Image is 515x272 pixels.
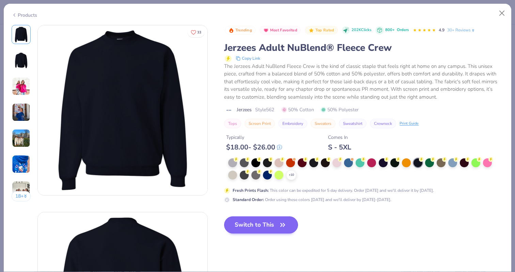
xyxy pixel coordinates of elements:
img: User generated content [12,181,30,199]
span: 202K Clicks [352,27,371,33]
button: Like [188,27,204,37]
div: Print Guide [400,121,419,127]
button: Close [496,7,509,20]
div: Jerzees Adult NuBlend® Fleece Crew [224,41,503,54]
button: Sweaters [311,119,335,128]
img: Front [38,25,207,195]
img: Most Favorited sort [263,28,269,33]
div: Products [12,12,37,19]
div: 4.9 Stars [413,25,436,36]
button: 18+ [12,191,31,201]
div: 800+ [385,27,409,33]
button: Embroidery [278,119,307,128]
span: Top Rated [315,28,334,32]
button: Screen Print [245,119,275,128]
div: Typically [226,134,282,141]
button: copy to clipboard [234,54,262,62]
img: Trending sort [229,28,234,33]
img: Back [13,52,29,69]
img: User generated content [12,129,30,147]
img: brand logo [224,108,233,113]
div: $ 18.00 - $ 26.00 [226,143,282,152]
span: + 10 [289,173,294,177]
button: Crewneck [370,119,396,128]
button: Sweatshirt [339,119,366,128]
div: This color can be expedited for 5 day delivery. Order [DATE] and we'll deliver it by [DATE]. [233,187,434,194]
div: Comes In [328,134,351,141]
span: 33 [197,31,201,34]
button: Badge Button [260,26,301,35]
button: Badge Button [305,26,338,35]
a: 30+ Reviews [447,27,475,33]
img: User generated content [12,103,30,121]
span: 50% Cotton [282,106,314,113]
span: Trending [235,28,252,32]
img: User generated content [12,77,30,96]
button: Tops [224,119,241,128]
div: The Jerzees Adult NuBlend Fleece Crew is the kind of classic staple that feels right at home on a... [224,62,503,101]
span: Most Favorited [270,28,297,32]
span: Style 562 [255,106,274,113]
img: Front [13,26,29,43]
button: Switch to This [224,216,298,233]
span: 50% Polyester [321,106,359,113]
button: Badge Button [225,26,255,35]
img: Top Rated sort [309,28,314,33]
span: 4.9 [439,27,444,33]
strong: Fresh Prints Flash : [233,188,269,193]
img: User generated content [12,155,30,173]
span: Jerzees [237,106,252,113]
span: Orders [397,27,409,32]
strong: Standard Order : [233,197,264,202]
div: S - 5XL [328,143,351,152]
div: Order using these colors [DATE] and we'll deliver by [DATE]-[DATE]. [233,197,391,203]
